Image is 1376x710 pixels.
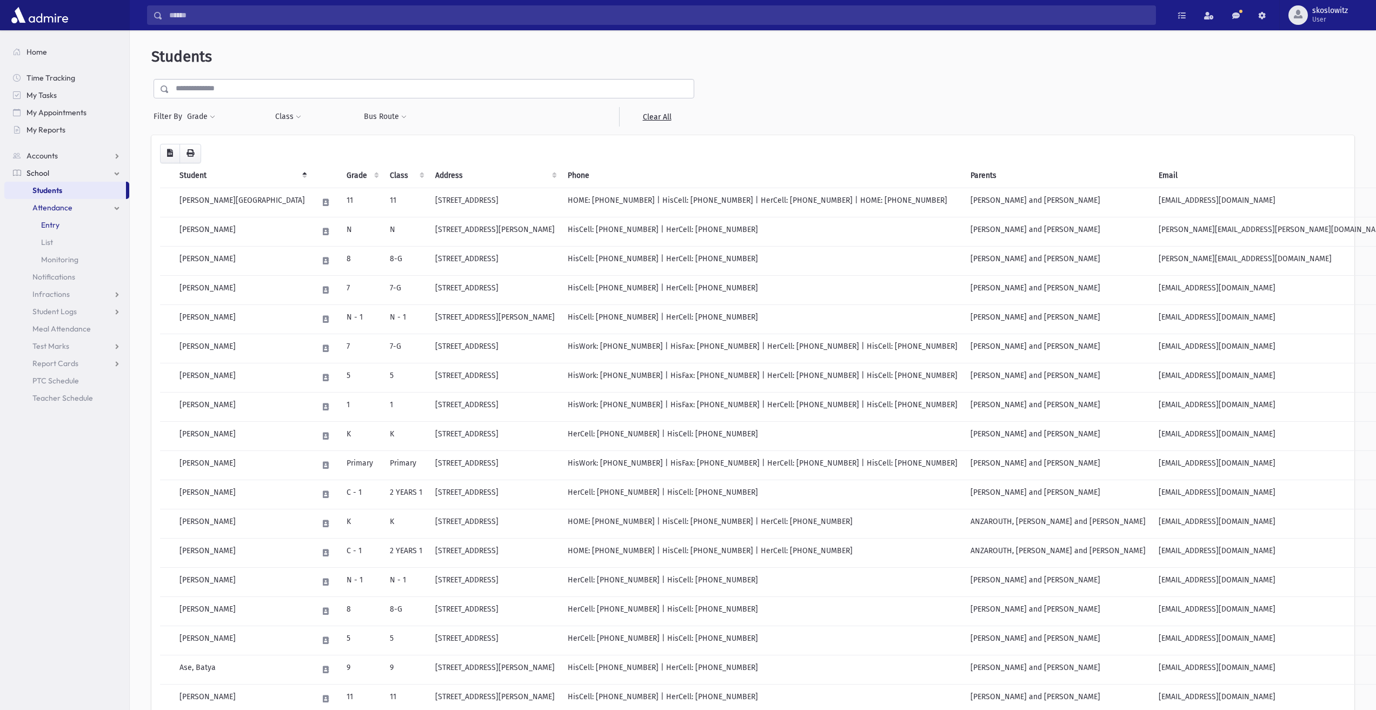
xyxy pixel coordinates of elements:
[173,480,311,509] td: [PERSON_NAME]
[561,480,964,509] td: HerCell: [PHONE_NUMBER] | HisCell: [PHONE_NUMBER]
[561,450,964,480] td: HisWork: [PHONE_NUMBER] | HisFax: [PHONE_NUMBER] | HerCell: [PHONE_NUMBER] | HisCell: [PHONE_NUMBER]
[383,392,429,421] td: 1
[561,655,964,684] td: HisCell: [PHONE_NUMBER] | HerCell: [PHONE_NUMBER]
[4,199,129,216] a: Attendance
[4,355,129,372] a: Report Cards
[173,392,311,421] td: [PERSON_NAME]
[964,567,1152,596] td: [PERSON_NAME] and [PERSON_NAME]
[964,363,1152,392] td: [PERSON_NAME] and [PERSON_NAME]
[180,144,201,163] button: Print
[561,188,964,217] td: HOME: [PHONE_NUMBER] | HisCell: [PHONE_NUMBER] | HerCell: [PHONE_NUMBER] | HOME: [PHONE_NUMBER]
[429,655,561,684] td: [STREET_ADDRESS][PERSON_NAME]
[429,567,561,596] td: [STREET_ADDRESS]
[340,188,383,217] td: 11
[383,217,429,246] td: N
[173,217,311,246] td: [PERSON_NAME]
[26,125,65,135] span: My Reports
[32,272,75,282] span: Notifications
[619,107,694,127] a: Clear All
[383,334,429,363] td: 7-G
[4,43,129,61] a: Home
[340,304,383,334] td: N - 1
[173,567,311,596] td: [PERSON_NAME]
[173,334,311,363] td: [PERSON_NAME]
[340,334,383,363] td: 7
[964,450,1152,480] td: [PERSON_NAME] and [PERSON_NAME]
[340,480,383,509] td: C - 1
[4,303,129,320] a: Student Logs
[26,168,49,178] span: School
[340,509,383,538] td: K
[41,255,78,264] span: Monitoring
[383,450,429,480] td: Primary
[964,421,1152,450] td: [PERSON_NAME] and [PERSON_NAME]
[561,246,964,275] td: HisCell: [PHONE_NUMBER] | HerCell: [PHONE_NUMBER]
[340,392,383,421] td: 1
[429,480,561,509] td: [STREET_ADDRESS]
[41,237,53,247] span: List
[173,246,311,275] td: [PERSON_NAME]
[429,363,561,392] td: [STREET_ADDRESS]
[4,372,129,389] a: PTC Schedule
[173,304,311,334] td: [PERSON_NAME]
[173,596,311,626] td: [PERSON_NAME]
[429,334,561,363] td: [STREET_ADDRESS]
[1312,15,1348,24] span: User
[173,421,311,450] td: [PERSON_NAME]
[173,538,311,567] td: [PERSON_NAME]
[964,538,1152,567] td: ANZAROUTH, [PERSON_NAME] and [PERSON_NAME]
[429,246,561,275] td: [STREET_ADDRESS]
[964,596,1152,626] td: [PERSON_NAME] and [PERSON_NAME]
[429,275,561,304] td: [STREET_ADDRESS]
[173,275,311,304] td: [PERSON_NAME]
[383,163,429,188] th: Class: activate to sort column ascending
[32,185,62,195] span: Students
[340,363,383,392] td: 5
[4,286,129,303] a: Infractions
[4,216,129,234] a: Entry
[187,107,216,127] button: Grade
[4,251,129,268] a: Monitoring
[32,307,77,316] span: Student Logs
[561,392,964,421] td: HisWork: [PHONE_NUMBER] | HisFax: [PHONE_NUMBER] | HerCell: [PHONE_NUMBER] | HisCell: [PHONE_NUMBER]
[383,363,429,392] td: 5
[429,450,561,480] td: [STREET_ADDRESS]
[964,655,1152,684] td: [PERSON_NAME] and [PERSON_NAME]
[173,163,311,188] th: Student: activate to sort column descending
[32,393,93,403] span: Teacher Schedule
[4,104,129,121] a: My Appointments
[964,275,1152,304] td: [PERSON_NAME] and [PERSON_NAME]
[964,163,1152,188] th: Parents
[340,217,383,246] td: N
[160,144,180,163] button: CSV
[151,48,212,65] span: Students
[429,188,561,217] td: [STREET_ADDRESS]
[363,107,407,127] button: Bus Route
[429,304,561,334] td: [STREET_ADDRESS][PERSON_NAME]
[964,509,1152,538] td: ANZAROUTH, [PERSON_NAME] and [PERSON_NAME]
[173,655,311,684] td: Ase, Batya
[4,121,129,138] a: My Reports
[429,509,561,538] td: [STREET_ADDRESS]
[561,334,964,363] td: HisWork: [PHONE_NUMBER] | HisFax: [PHONE_NUMBER] | HerCell: [PHONE_NUMBER] | HisCell: [PHONE_NUMBER]
[964,334,1152,363] td: [PERSON_NAME] and [PERSON_NAME]
[340,450,383,480] td: Primary
[32,289,70,299] span: Infractions
[561,363,964,392] td: HisWork: [PHONE_NUMBER] | HisFax: [PHONE_NUMBER] | HerCell: [PHONE_NUMBER] | HisCell: [PHONE_NUMBER]
[4,164,129,182] a: School
[4,268,129,286] a: Notifications
[173,450,311,480] td: [PERSON_NAME]
[383,304,429,334] td: N - 1
[275,107,302,127] button: Class
[173,188,311,217] td: [PERSON_NAME][GEOGRAPHIC_DATA]
[964,217,1152,246] td: [PERSON_NAME] and [PERSON_NAME]
[429,392,561,421] td: [STREET_ADDRESS]
[964,480,1152,509] td: [PERSON_NAME] and [PERSON_NAME]
[32,359,78,368] span: Report Cards
[4,147,129,164] a: Accounts
[383,596,429,626] td: 8-G
[340,626,383,655] td: 5
[340,538,383,567] td: C - 1
[561,217,964,246] td: HisCell: [PHONE_NUMBER] | HerCell: [PHONE_NUMBER]
[561,421,964,450] td: HerCell: [PHONE_NUMBER] | HisCell: [PHONE_NUMBER]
